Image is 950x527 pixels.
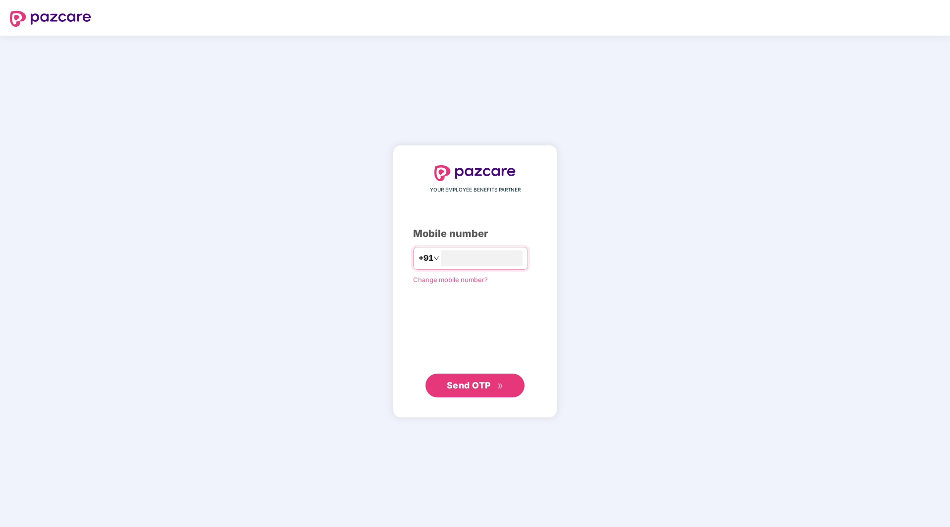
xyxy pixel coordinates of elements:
[413,276,488,284] a: Change mobile number?
[10,11,91,27] img: logo
[497,383,504,389] span: double-right
[413,226,537,241] div: Mobile number
[434,165,516,181] img: logo
[447,380,491,390] span: Send OTP
[419,252,433,264] span: +91
[425,374,525,397] button: Send OTPdouble-right
[433,255,439,261] span: down
[430,186,521,194] span: YOUR EMPLOYEE BENEFITS PARTNER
